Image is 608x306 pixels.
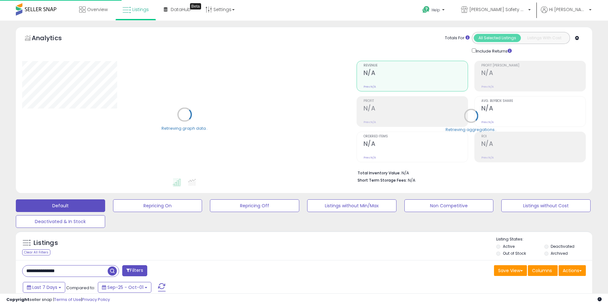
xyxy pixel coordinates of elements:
[501,199,591,212] button: Listings without Cost
[32,34,74,44] h5: Analytics
[541,6,592,21] a: Hi [PERSON_NAME]
[87,6,108,13] span: Overview
[446,127,497,132] div: Retrieving aggregations..
[432,7,440,13] span: Help
[16,199,105,212] button: Default
[417,1,451,21] a: Help
[474,34,521,42] button: All Selected Listings
[549,6,587,13] span: Hi [PERSON_NAME]
[132,6,149,13] span: Listings
[467,47,519,54] div: Include Returns
[171,6,191,13] span: DataHub
[422,6,430,14] i: Get Help
[161,125,208,131] div: Retrieving graph data..
[469,6,526,13] span: [PERSON_NAME] Safety & Supply
[16,215,105,228] button: Deactivated & In Stock
[6,297,110,303] div: seller snap | |
[445,35,470,41] div: Totals For
[404,199,494,212] button: Non Competitive
[307,199,396,212] button: Listings without Min/Max
[521,34,568,42] button: Listings With Cost
[113,199,202,212] button: Repricing On
[210,199,299,212] button: Repricing Off
[190,3,201,9] div: Tooltip anchor
[6,297,29,303] strong: Copyright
